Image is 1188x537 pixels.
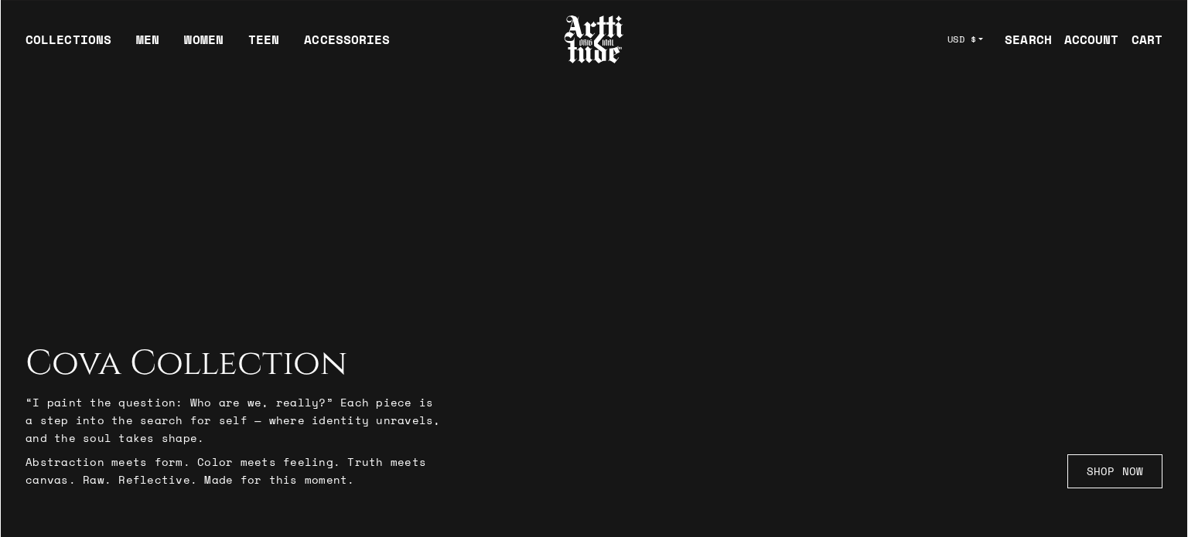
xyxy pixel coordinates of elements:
img: Arttitude [563,13,625,66]
button: USD $ [938,22,993,56]
p: “I paint the question: Who are we, really?” Each piece is a step into the search for self — where... [26,393,443,447]
span: USD $ [947,33,977,46]
div: COLLECTIONS [26,30,111,61]
a: TEEN [248,30,279,61]
h2: Cova Collection [26,344,443,384]
a: WOMEN [184,30,224,61]
a: Open cart [1119,24,1162,55]
a: SHOP NOW [1067,454,1162,488]
p: Abstraction meets form. Color meets feeling. Truth meets canvas. Raw. Reflective. Made for this m... [26,453,443,488]
div: ACCESSORIES [304,30,390,61]
a: SEARCH [992,24,1052,55]
a: ACCOUNT [1052,24,1119,55]
a: MEN [136,30,159,61]
ul: Main navigation [13,30,402,61]
div: CART [1132,30,1162,49]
